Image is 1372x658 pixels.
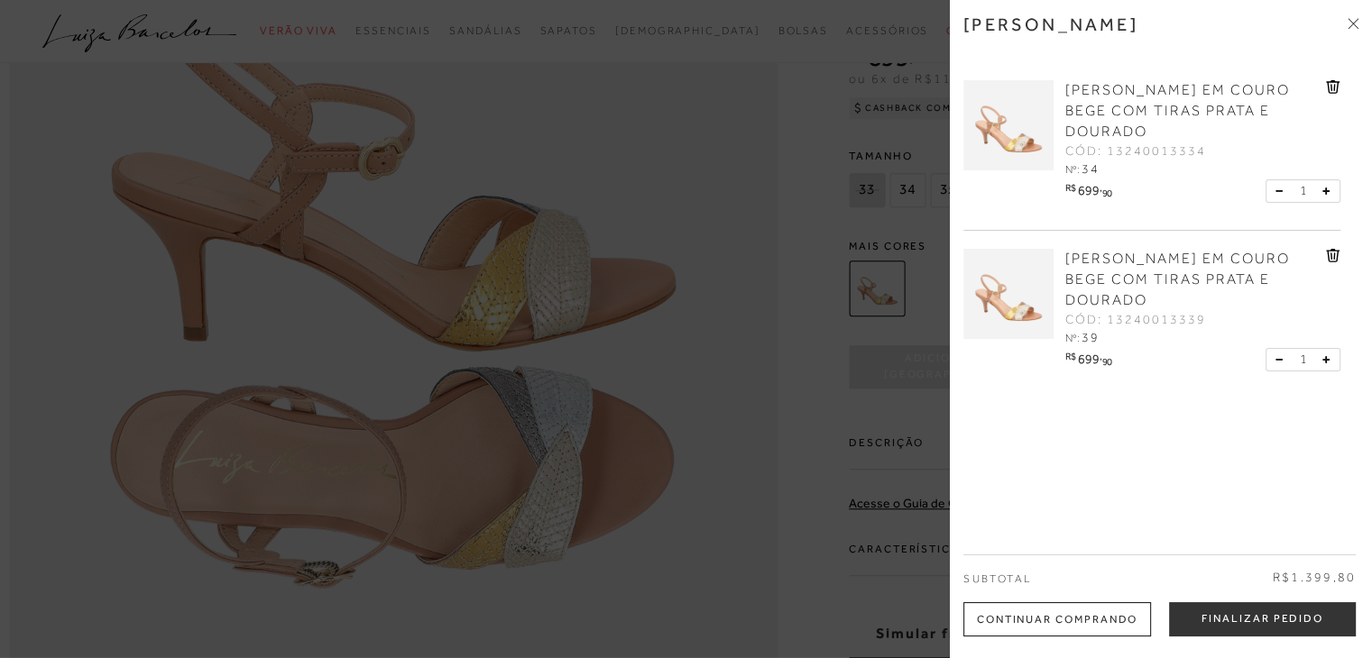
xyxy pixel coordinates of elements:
span: 39 [1082,330,1100,344]
i: R$ [1065,352,1075,361]
span: 1 [1299,350,1306,369]
i: , [1100,183,1112,193]
img: SANDÁLIA EM COURO BEGE COM TIRAS PRATA E DOURADO [963,80,1054,170]
span: 1 [1299,181,1306,200]
span: [PERSON_NAME] EM COURO BEGE COM TIRAS PRATA E DOURADO [1065,251,1290,308]
span: 699 [1078,183,1100,197]
span: 34 [1082,161,1100,176]
span: Nº: [1065,332,1080,344]
span: CÓD: 13240013334 [1065,142,1206,160]
span: [PERSON_NAME] EM COURO BEGE COM TIRAS PRATA E DOURADO [1065,82,1290,140]
span: Subtotal [963,572,1031,585]
span: CÓD: 13240013339 [1065,311,1206,329]
span: Nº: [1065,163,1080,176]
button: Finalizar Pedido [1169,602,1356,636]
span: 90 [1102,356,1112,367]
i: , [1100,352,1112,361]
span: 699 [1078,352,1100,366]
h3: [PERSON_NAME] [963,14,1138,35]
img: SANDÁLIA EM COURO BEGE COM TIRAS PRATA E DOURADO [963,249,1054,339]
i: R$ [1065,183,1075,193]
span: R$1.399,80 [1273,569,1356,587]
span: 90 [1102,187,1112,198]
div: Continuar Comprando [963,602,1151,636]
a: [PERSON_NAME] EM COURO BEGE COM TIRAS PRATA E DOURADO [1065,80,1321,142]
a: [PERSON_NAME] EM COURO BEGE COM TIRAS PRATA E DOURADO [1065,249,1321,311]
